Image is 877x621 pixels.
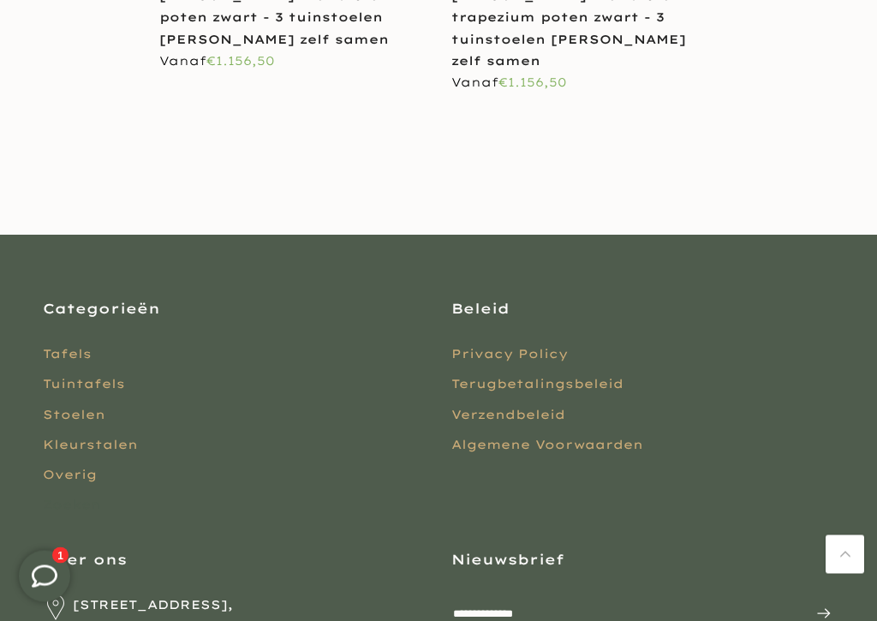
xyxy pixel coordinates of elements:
[43,377,125,392] a: Tuintafels
[451,438,643,453] a: Algemene Voorwaarden
[451,377,623,392] a: Terugbetalingsbeleid
[2,534,87,619] iframe: toggle-frame
[43,438,138,453] a: Kleurstalen
[206,54,275,69] span: €1.156,50
[43,300,426,319] h3: Categorieën
[43,551,426,570] h3: Over ons
[498,75,567,91] span: €1.156,50
[826,535,864,574] a: Terug naar boven
[451,408,565,423] a: Verzendbeleid
[451,75,567,91] span: Vanaf
[43,408,105,423] a: Stoelen
[43,468,97,483] a: Overig
[451,551,834,570] h3: Nieuwsbrief
[451,347,568,362] a: Privacy Policy
[159,54,275,69] span: Vanaf
[43,347,92,362] a: Tafels
[43,498,101,513] a: Zoeken
[451,300,834,319] h3: Beleid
